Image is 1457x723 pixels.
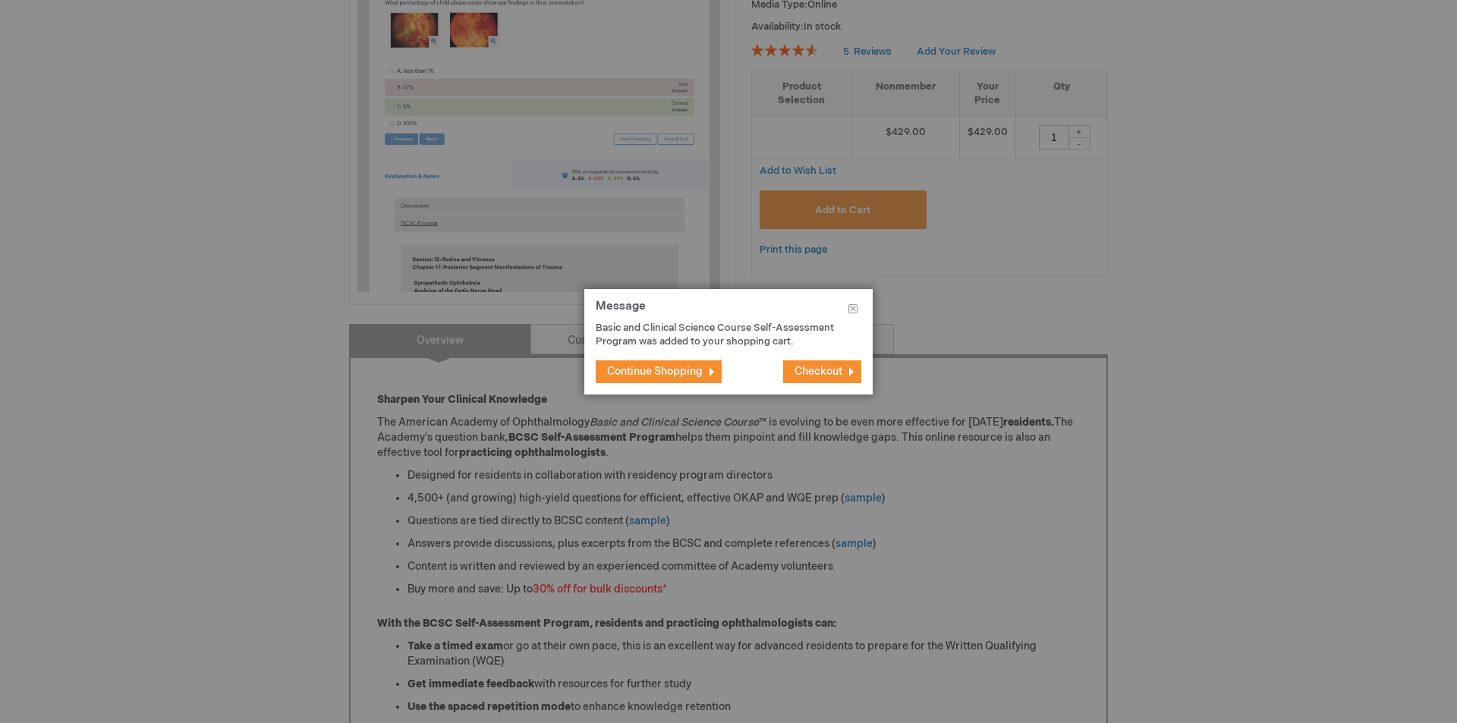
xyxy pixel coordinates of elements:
h1: Message [596,300,861,321]
button: Checkout [783,360,861,383]
span: Checkout [795,365,842,378]
p: Basic and Clinical Science Course Self-Assessment Program was added to your shopping cart. [596,321,839,349]
span: Continue Shopping [607,365,703,378]
button: Continue Shopping [596,360,722,383]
